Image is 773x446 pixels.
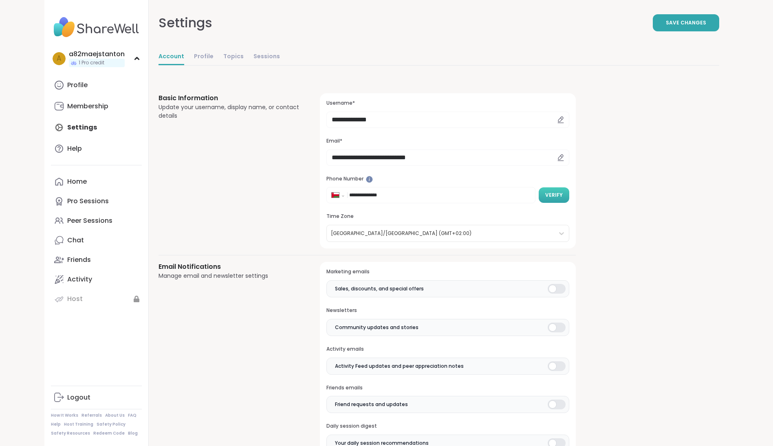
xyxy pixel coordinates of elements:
[67,255,91,264] div: Friends
[51,289,142,309] a: Host
[51,431,90,436] a: Safety Resources
[67,197,109,206] div: Pro Sessions
[67,144,82,153] div: Help
[326,100,569,107] h3: Username*
[326,346,569,353] h3: Activity emails
[128,413,137,418] a: FAQ
[335,324,418,331] span: Community updates and stories
[159,13,212,33] div: Settings
[666,19,706,26] span: Save Changes
[105,413,125,418] a: About Us
[67,102,108,111] div: Membership
[128,431,138,436] a: Blog
[194,49,214,65] a: Profile
[51,13,142,42] img: ShareWell Nav Logo
[223,49,244,65] a: Topics
[64,422,93,427] a: Host Training
[653,14,719,31] button: Save Changes
[97,422,126,427] a: Safety Policy
[51,172,142,191] a: Home
[69,50,125,59] div: a82maejstanton
[67,216,112,225] div: Peer Sessions
[67,294,83,303] div: Host
[51,250,142,270] a: Friends
[326,176,569,182] h3: Phone Number
[79,59,104,66] span: 1 Pro credit
[326,213,569,220] h3: Time Zone
[326,268,569,275] h3: Marketing emails
[326,307,569,314] h3: Newsletters
[67,236,84,245] div: Chat
[159,49,184,65] a: Account
[159,93,301,103] h3: Basic Information
[67,177,87,186] div: Home
[51,422,61,427] a: Help
[57,53,61,64] span: a
[51,211,142,231] a: Peer Sessions
[67,81,88,90] div: Profile
[51,388,142,407] a: Logout
[545,191,563,199] span: Verify
[159,262,301,272] h3: Email Notifications
[159,272,301,280] div: Manage email and newsletter settings
[51,231,142,250] a: Chat
[51,270,142,289] a: Activity
[81,413,102,418] a: Referrals
[366,176,373,183] iframe: Spotlight
[326,384,569,391] h3: Friends emails
[93,431,125,436] a: Redeem Code
[159,103,301,120] div: Update your username, display name, or contact details
[335,285,424,292] span: Sales, discounts, and special offers
[335,401,408,408] span: Friend requests and updates
[67,393,90,402] div: Logout
[326,138,569,145] h3: Email*
[51,191,142,211] a: Pro Sessions
[51,139,142,158] a: Help
[51,97,142,116] a: Membership
[335,363,464,370] span: Activity Feed updates and peer appreciation notes
[51,413,78,418] a: How It Works
[67,275,92,284] div: Activity
[539,187,569,203] button: Verify
[326,423,569,430] h3: Daily session digest
[51,75,142,95] a: Profile
[253,49,280,65] a: Sessions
